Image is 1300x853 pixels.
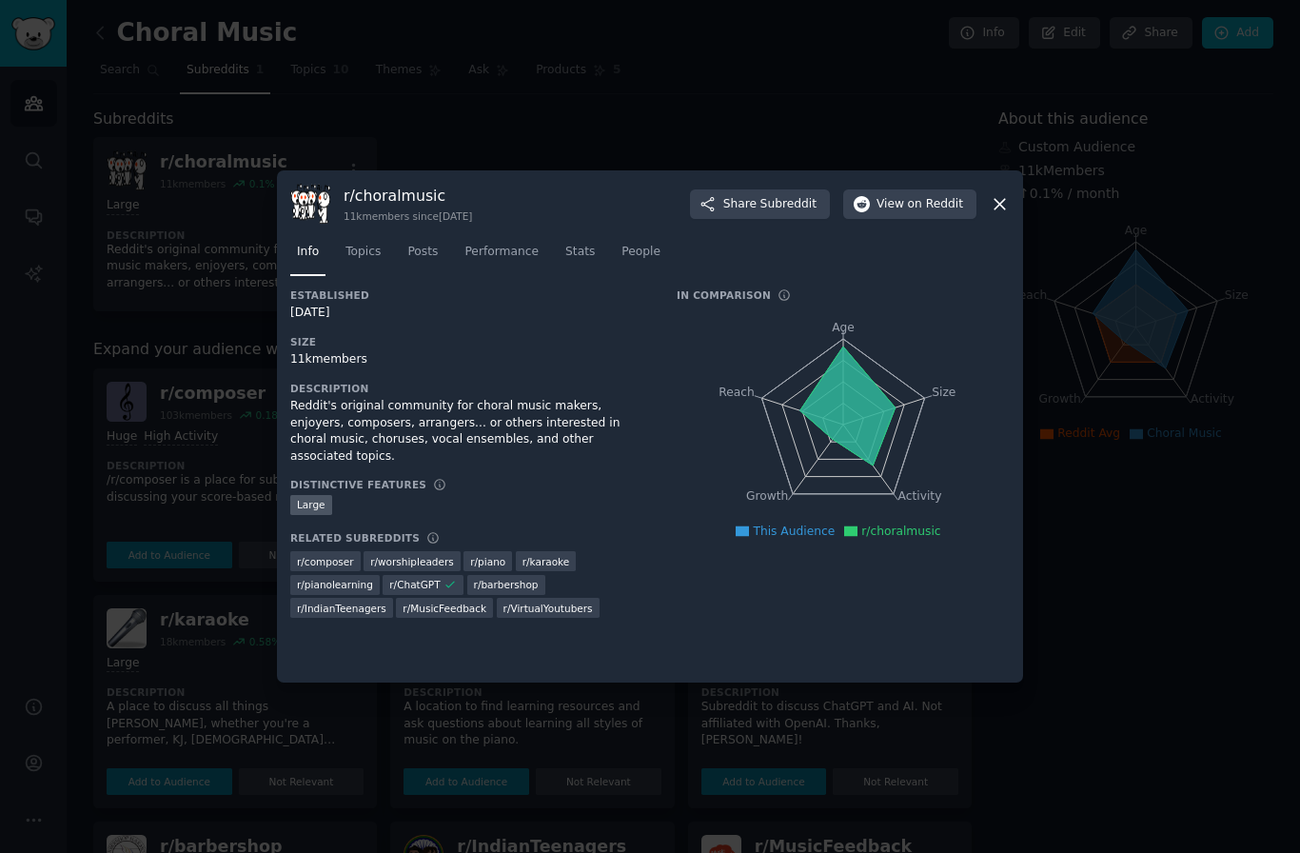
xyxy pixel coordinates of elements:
span: Share [723,196,817,213]
span: on Reddit [908,196,963,213]
span: r/ pianolearning [297,578,373,591]
h3: Distinctive Features [290,478,426,491]
a: Topics [339,237,387,276]
span: r/ barbershop [474,578,539,591]
a: People [615,237,667,276]
div: 11k members [290,351,650,368]
span: View [877,196,963,213]
span: r/ MusicFeedback [403,602,486,615]
span: This Audience [753,525,835,538]
div: 11k members since [DATE] [344,209,472,223]
h3: r/ choralmusic [344,186,472,206]
tspan: Size [932,386,955,399]
h3: Description [290,382,650,395]
span: r/ ChatGPT [389,578,440,591]
tspan: Age [832,321,855,334]
span: r/ worshipleaders [370,555,454,568]
span: r/ VirtualYoutubers [503,602,593,615]
div: Large [290,495,332,515]
span: Performance [464,244,539,261]
div: [DATE] [290,305,650,322]
a: Info [290,237,325,276]
span: r/ composer [297,555,354,568]
div: Reddit's original community for choral music makers, enjoyers, composers, arrangers... or others ... [290,398,650,465]
span: Stats [565,244,595,261]
span: r/ IndianTeenagers [297,602,386,615]
span: Topics [345,244,381,261]
a: Performance [458,237,545,276]
button: ShareSubreddit [690,189,830,220]
img: choralmusic [290,184,330,224]
a: Posts [401,237,444,276]
h3: Established [290,288,650,302]
span: r/ karaoke [522,555,570,568]
span: Posts [407,244,438,261]
h3: In Comparison [677,288,771,302]
span: r/ piano [470,555,505,568]
a: Stats [559,237,601,276]
h3: Size [290,335,650,348]
tspan: Growth [746,490,788,504]
h3: Related Subreddits [290,531,420,545]
tspan: Activity [898,490,942,504]
tspan: Reach [719,386,755,399]
span: r/choralmusic [861,525,940,538]
span: Info [297,244,319,261]
span: People [621,244,660,261]
button: Viewon Reddit [843,189,976,220]
span: Subreddit [760,196,817,213]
